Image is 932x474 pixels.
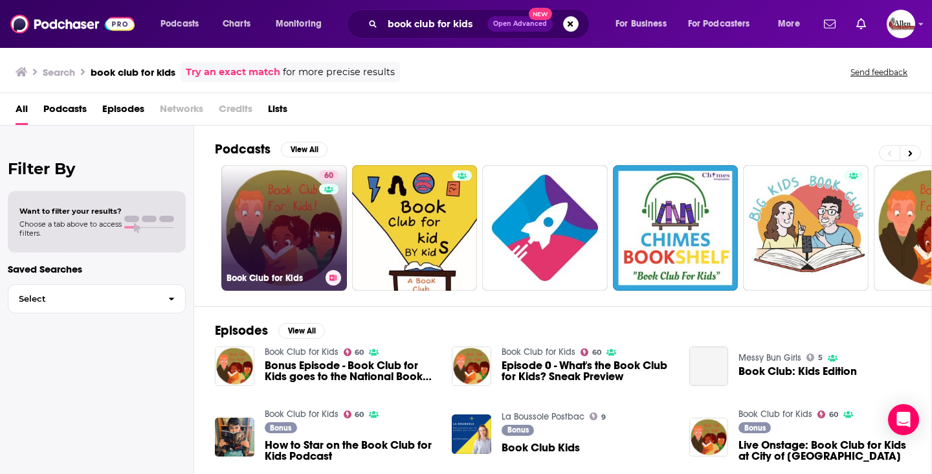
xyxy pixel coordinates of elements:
button: View All [278,323,325,339]
input: Search podcasts, credits, & more... [383,14,487,34]
a: Charts [214,14,258,34]
span: 60 [324,170,333,183]
a: 5 [806,354,823,361]
a: Book Club: Kids Edition [738,366,857,377]
h3: book club for kids [91,66,175,78]
span: Open Advanced [493,21,547,27]
img: Bonus Episode - Book Club for Kids goes to the National Book Festival 2015 [215,346,254,386]
a: Lists [268,98,287,125]
a: Book Club Kids [502,442,580,453]
p: Saved Searches [8,263,186,275]
h3: Search [43,66,75,78]
a: 9 [590,412,606,420]
span: 5 [818,355,823,361]
span: For Podcasters [688,15,750,33]
span: Live Onstage: Book Club for Kids at City of [GEOGRAPHIC_DATA] [738,440,911,462]
a: 60 [344,348,364,356]
a: Episode 0 - What's the Book Club for Kids? Sneak Preview [502,360,674,382]
span: Credits [219,98,252,125]
button: View All [281,142,327,157]
a: Messy Bun Girls [738,352,801,363]
a: Bonus Episode - Book Club for Kids goes to the National Book Festival 2015 [265,360,437,382]
img: Live Onstage: Book Club for Kids at City of Stem LA Maker Faire [689,418,729,457]
a: Show notifications dropdown [819,13,841,35]
span: Bonus [270,424,291,432]
span: for more precise results [283,65,395,80]
button: open menu [680,14,769,34]
button: open menu [769,14,816,34]
a: Live Onstage: Book Club for Kids at City of Stem LA Maker Faire [738,440,911,462]
span: 60 [592,350,601,356]
button: Open AdvancedNew [487,16,553,32]
a: EpisodesView All [215,322,325,339]
span: 60 [829,412,838,418]
span: Bonus [744,424,766,432]
span: More [778,15,800,33]
a: PodcastsView All [215,141,327,157]
span: New [529,8,552,20]
button: Select [8,284,186,313]
img: Podchaser - Follow, Share and Rate Podcasts [10,12,135,36]
span: Networks [160,98,203,125]
h2: Filter By [8,159,186,178]
span: 60 [355,350,364,356]
span: Podcasts [161,15,199,33]
a: Book Club for Kids [265,409,338,420]
span: Logged in as AllenMedia [887,10,915,38]
a: Book Club for Kids [265,346,338,357]
span: 9 [601,414,606,420]
button: Show profile menu [887,10,915,38]
button: open menu [151,14,216,34]
a: Show notifications dropdown [851,13,871,35]
h2: Episodes [215,322,268,339]
span: Charts [223,15,250,33]
span: For Business [616,15,667,33]
a: 60 [817,411,838,418]
a: Book Club for Kids [738,409,812,420]
img: Episode 0 - What's the Book Club for Kids? Sneak Preview [452,346,491,386]
a: La Boussole Postbac [502,411,584,422]
a: Episodes [102,98,144,125]
a: 60 [344,411,364,418]
div: Open Intercom Messenger [888,404,919,435]
img: User Profile [887,10,915,38]
img: Book Club Kids [452,414,491,454]
span: Want to filter your results? [19,207,122,216]
a: Book Club for Kids [502,346,575,357]
span: Choose a tab above to access filters. [19,220,122,238]
img: How to Star on the Book Club for Kids Podcast [215,418,254,457]
button: Send feedback [847,67,911,78]
span: Bonus [507,426,529,434]
span: Monitoring [276,15,322,33]
button: open menu [267,14,338,34]
span: 60 [355,412,364,418]
button: open menu [606,14,683,34]
a: How to Star on the Book Club for Kids Podcast [265,440,437,462]
a: Podcasts [43,98,87,125]
a: 60Book Club for Kids [221,165,347,291]
a: Try an exact match [186,65,280,80]
a: 60 [319,170,338,181]
a: All [16,98,28,125]
span: Select [8,295,158,303]
h2: Podcasts [215,141,271,157]
div: Search podcasts, credits, & more... [359,9,602,39]
a: Book Club: Kids Edition [689,346,729,386]
h3: Book Club for Kids [227,273,320,284]
a: 60 [581,348,601,356]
